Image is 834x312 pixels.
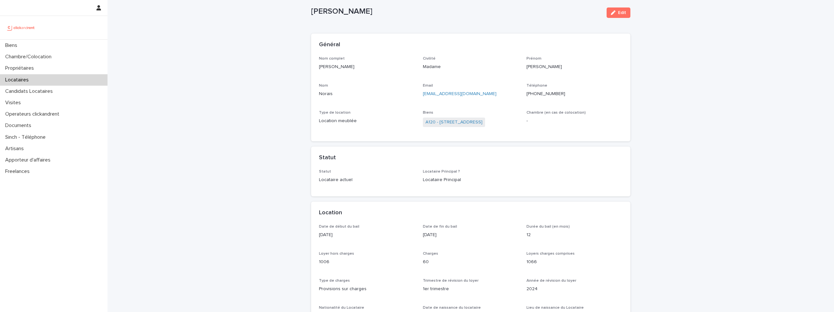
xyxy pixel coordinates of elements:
a: [EMAIL_ADDRESS][DOMAIN_NAME] [423,92,496,96]
p: [DATE] [423,232,519,238]
span: Type de location [319,111,351,115]
p: Madame [423,64,519,70]
span: Nom complet [319,57,345,61]
p: Artisans [3,146,29,152]
p: Biens [3,42,22,49]
p: 12 [526,232,623,238]
p: Operateurs clickandrent [3,111,65,117]
span: Email [423,84,433,88]
p: [PERSON_NAME] [526,64,623,70]
span: Charges [423,252,438,256]
p: Visites [3,100,26,106]
span: Statut [319,170,331,174]
p: 60 [423,259,519,265]
p: Candidats Locataires [3,88,58,94]
p: 1er trimestre [423,286,519,292]
p: [DATE] [319,232,415,238]
p: [PHONE_NUMBER] [526,91,623,97]
span: Prénom [526,57,541,61]
span: Nom [319,84,328,88]
p: Location meublée [319,118,415,124]
span: Lieu de naissance du Locataire [526,306,584,310]
p: 1066 [526,259,623,265]
p: [PERSON_NAME] [311,7,601,16]
span: Chambre (en cas de colocation) [526,111,586,115]
p: 1006 [319,259,415,265]
span: Date de naissance du locataire [423,306,481,310]
p: Locataires [3,77,34,83]
p: Documents [3,122,36,129]
p: 2024 [526,286,623,292]
h2: Statut [319,154,336,162]
span: Année de révision du loyer [526,279,576,283]
span: Type de charges [319,279,350,283]
span: Téléphone [526,84,547,88]
h2: Général [319,41,340,49]
p: Locataire Principal [423,177,519,183]
p: Locataire actuel [319,177,415,183]
p: [PERSON_NAME] [319,64,415,70]
img: UCB0brd3T0yccxBKYDjQ [5,21,37,34]
p: Propriétaires [3,65,39,71]
span: Nationalité du Locataire [319,306,364,310]
span: Durée du bail (en mois) [526,225,570,229]
h2: Location [319,209,342,217]
span: Date de fin du bail [423,225,457,229]
span: Locataire Principal ? [423,170,460,174]
p: Apporteur d'affaires [3,157,56,163]
p: - [526,118,623,124]
span: Date de début du bail [319,225,359,229]
span: Trimestre de révision du loyer [423,279,479,283]
span: Biens [423,111,433,115]
p: Chambre/Colocation [3,54,57,60]
span: Loyers charges comprises [526,252,575,256]
span: Civilité [423,57,436,61]
a: A120 - [STREET_ADDRESS] [425,119,482,126]
button: Edit [607,7,630,18]
span: Loyer hors charges [319,252,354,256]
p: Norais [319,91,415,97]
p: Provisions sur charges [319,286,415,292]
span: Edit [618,10,626,15]
p: Sinch - Téléphone [3,134,51,140]
p: Freelances [3,168,35,175]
